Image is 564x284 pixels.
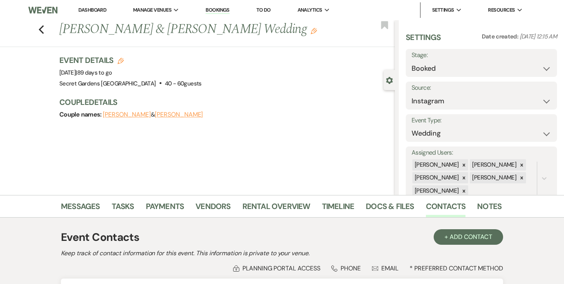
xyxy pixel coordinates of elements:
[412,147,551,159] label: Assigned Users:
[59,110,103,118] span: Couple names:
[233,264,320,272] div: Planning Portal Access
[331,264,361,272] div: Phone
[366,200,414,217] a: Docs & Files
[372,264,399,272] div: Email
[412,82,551,94] label: Source:
[61,200,100,217] a: Messages
[432,6,454,14] span: Settings
[298,6,322,14] span: Analytics
[426,200,466,217] a: Contacts
[59,97,387,108] h3: Couple Details
[133,6,171,14] span: Manage Venues
[311,27,317,34] button: Edit
[488,6,515,14] span: Resources
[61,264,503,272] div: * Preferred Contact Method
[434,229,503,245] button: + Add Contact
[477,200,502,217] a: Notes
[470,159,517,171] div: [PERSON_NAME]
[61,249,503,258] h2: Keep track of contact information for this event. This information is private to your venue.
[155,112,203,118] button: [PERSON_NAME]
[77,69,112,77] span: 89 days to go
[76,69,112,77] span: |
[242,200,310,217] a: Rental Overview
[470,172,517,183] div: [PERSON_NAME]
[165,80,202,87] span: 40 - 60 guests
[59,55,202,66] h3: Event Details
[412,115,551,126] label: Event Type:
[406,32,441,49] h3: Settings
[256,7,271,13] a: To Do
[146,200,184,217] a: Payments
[103,112,151,118] button: [PERSON_NAME]
[112,200,134,217] a: Tasks
[78,7,106,13] a: Dashboard
[59,80,156,87] span: Secret Gardens [GEOGRAPHIC_DATA]
[28,2,57,18] img: Weven Logo
[482,33,520,40] span: Date created:
[412,185,460,197] div: [PERSON_NAME]
[103,111,203,118] span: &
[412,172,460,183] div: [PERSON_NAME]
[412,50,551,61] label: Stage:
[59,20,325,39] h1: [PERSON_NAME] & [PERSON_NAME] Wedding
[195,200,230,217] a: Vendors
[412,159,460,171] div: [PERSON_NAME]
[386,76,393,84] button: Close lead details
[322,200,355,217] a: Timeline
[520,33,557,40] span: [DATE] 12:15 AM
[206,7,230,14] a: Bookings
[59,69,112,77] span: [DATE]
[61,229,139,246] h1: Event Contacts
